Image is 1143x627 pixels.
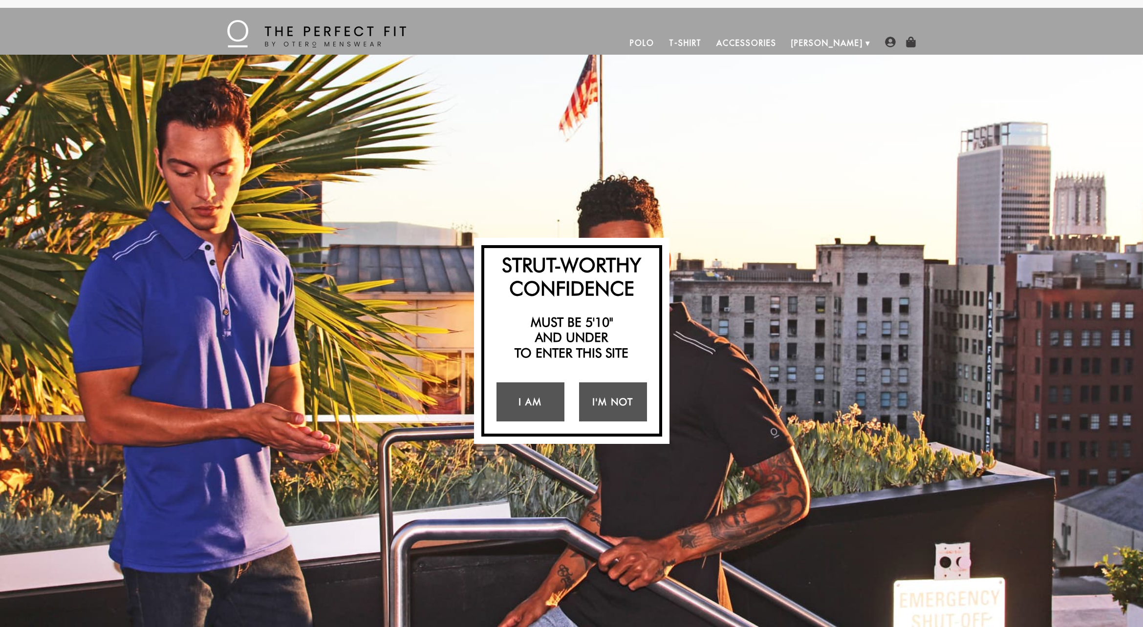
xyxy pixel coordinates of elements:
[489,253,654,300] h2: Strut-Worthy Confidence
[496,382,564,421] a: I Am
[885,37,896,47] img: user-account-icon.png
[784,31,870,55] a: [PERSON_NAME]
[489,314,654,360] h2: Must be 5'10" and under to enter this site
[579,382,647,421] a: I'm Not
[623,31,662,55] a: Polo
[227,20,406,47] img: The Perfect Fit - by Otero Menswear - Logo
[709,31,783,55] a: Accessories
[662,31,709,55] a: T-Shirt
[906,37,916,47] img: shopping-bag-icon.png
